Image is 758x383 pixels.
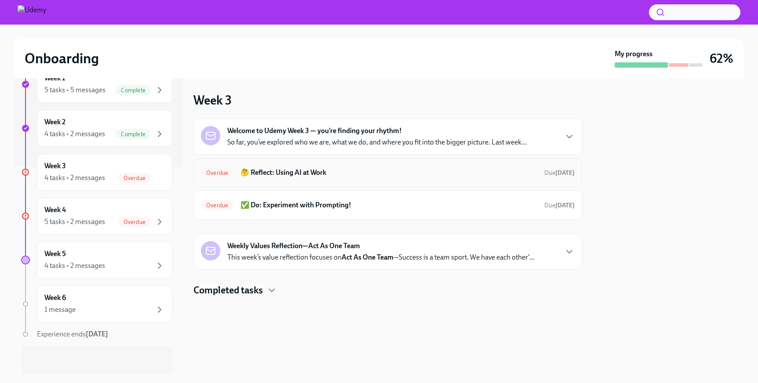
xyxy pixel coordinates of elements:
[116,87,151,94] span: Complete
[44,293,66,303] h6: Week 6
[118,175,151,181] span: Overdue
[241,168,537,177] h6: 🤔 Reflect: Using AI at Work
[44,85,106,95] div: 5 tasks • 5 messages
[44,249,66,259] h6: Week 5
[116,131,151,137] span: Complete
[37,330,108,338] span: Experience ends
[44,173,105,183] div: 4 tasks • 2 messages
[21,285,172,322] a: Week 61 message
[21,198,172,235] a: Week 45 tasks • 2 messagesOverdue
[342,253,394,261] strong: Act As One Team
[201,170,233,176] span: Overdue
[710,51,733,66] h3: 62%
[544,201,575,210] span: August 2nd, 2025 10:00
[193,284,263,297] h4: Completed tasks
[227,126,402,136] strong: Welcome to Udemy Week 3 — you’re finding your rhythm!
[201,198,575,212] a: Overdue✅ Do: Experiment with Prompting!Due[DATE]
[555,202,575,209] strong: [DATE]
[44,261,105,271] div: 4 tasks • 2 messages
[615,49,652,59] strong: My progress
[18,5,46,19] img: Udemy
[227,241,360,251] strong: Weekly Values Reflection—Act As One Team
[44,73,65,83] h6: Week 1
[25,50,99,67] h2: Onboarding
[227,137,527,147] p: So far, you’ve explored who we are, what we do, and where you fit into the bigger picture. Last w...
[241,200,537,210] h6: ✅ Do: Experiment with Prompting!
[44,305,76,314] div: 1 message
[555,169,575,177] strong: [DATE]
[227,253,535,262] p: This week’s value reflection focuses on —Success is a team sport. We have each other'...
[44,117,66,127] h6: Week 2
[44,217,105,227] div: 5 tasks • 2 messages
[544,169,575,177] span: Due
[193,92,232,108] h3: Week 3
[21,66,172,103] a: Week 15 tasks • 5 messagesComplete
[44,129,105,139] div: 4 tasks • 2 messages
[86,330,108,338] strong: [DATE]
[21,154,172,191] a: Week 34 tasks • 2 messagesOverdue
[544,169,575,177] span: August 2nd, 2025 10:00
[118,219,151,225] span: Overdue
[201,202,233,209] span: Overdue
[21,242,172,278] a: Week 54 tasks • 2 messages
[21,110,172,147] a: Week 24 tasks • 2 messagesComplete
[201,166,575,180] a: Overdue🤔 Reflect: Using AI at WorkDue[DATE]
[44,205,66,215] h6: Week 4
[544,202,575,209] span: Due
[193,284,582,297] div: Completed tasks
[44,161,66,171] h6: Week 3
